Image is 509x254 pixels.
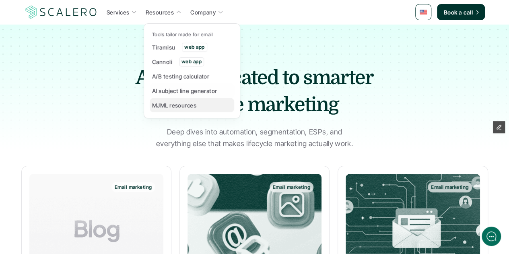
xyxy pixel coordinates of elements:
p: Tools tailor made for email [152,32,212,37]
a: AI subject line generator [150,83,234,98]
a: Tiramisuweb app [150,40,234,54]
a: A/B testing calculator [150,69,234,83]
p: Email marketing [273,184,310,190]
p: MJML resources [152,101,196,109]
p: web app [184,44,204,50]
a: MJML resources [150,98,234,112]
p: Tiramisu [152,43,175,52]
p: Email marketing [115,184,152,190]
a: Book a call [437,4,485,20]
a: Cannoliweb app [150,54,234,69]
h1: A blog dedicated to smarter lifecycle marketing [114,64,396,118]
iframe: gist-messenger-bubble-iframe [482,227,501,246]
p: Resources [146,8,174,17]
p: Email marketing [431,184,468,190]
button: New conversation [12,107,148,123]
button: Edit Framer Content [493,121,505,133]
p: Services [107,8,129,17]
p: Company [190,8,216,17]
h1: Hi! Welcome to [GEOGRAPHIC_DATA]. [12,39,149,52]
p: AI subject line generator [152,87,217,95]
span: New conversation [52,112,97,118]
p: A/B testing calculator [152,72,209,81]
p: Cannoli [152,58,172,66]
p: web app [181,59,201,64]
p: Book a call [443,8,473,17]
a: Scalero company logotype [24,5,98,19]
p: Deep dives into automation, segmentation, ESPs, and everything else that makes lifecycle marketin... [154,126,355,150]
img: Scalero company logotype [24,4,98,20]
h2: Let us know if we can help with lifecycle marketing. [12,54,149,92]
span: We run on Gist [67,202,102,207]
